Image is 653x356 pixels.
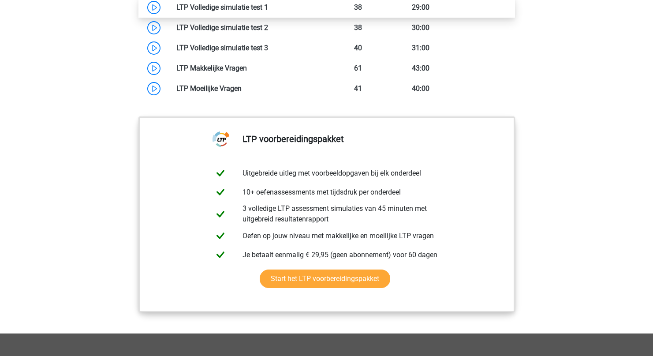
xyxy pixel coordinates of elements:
div: LTP Moeilijke Vragen [170,83,327,94]
div: LTP Volledige simulatie test 2 [170,22,327,33]
div: LTP Makkelijke Vragen [170,63,327,74]
a: Start het LTP voorbereidingspakket [260,270,390,288]
div: LTP Volledige simulatie test 3 [170,43,327,53]
div: LTP Volledige simulatie test 1 [170,2,327,13]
